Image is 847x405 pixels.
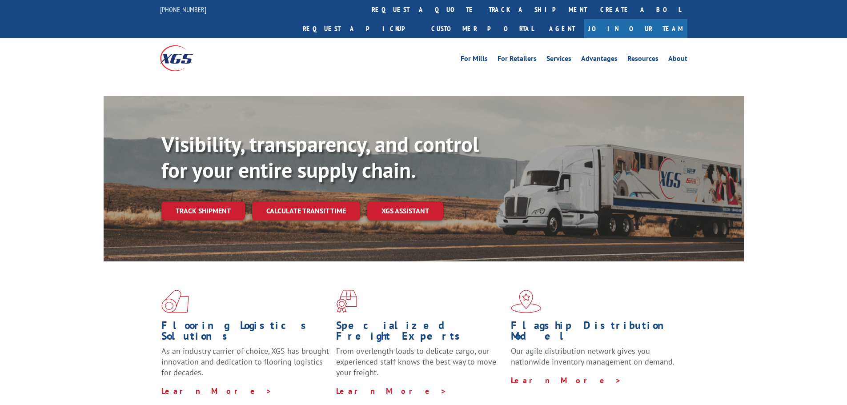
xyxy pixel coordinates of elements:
[511,375,622,385] a: Learn More >
[336,290,357,313] img: xgs-icon-focused-on-flooring-red
[498,55,537,65] a: For Retailers
[160,5,206,14] a: [PHONE_NUMBER]
[581,55,618,65] a: Advantages
[296,19,425,38] a: Request a pickup
[540,19,584,38] a: Agent
[546,55,571,65] a: Services
[425,19,540,38] a: Customer Portal
[511,290,542,313] img: xgs-icon-flagship-distribution-model-red
[668,55,687,65] a: About
[511,320,679,346] h1: Flagship Distribution Model
[161,130,479,184] b: Visibility, transparency, and control for your entire supply chain.
[161,290,189,313] img: xgs-icon-total-supply-chain-intelligence-red
[161,386,272,396] a: Learn More >
[627,55,658,65] a: Resources
[336,346,504,385] p: From overlength loads to delicate cargo, our experienced staff knows the best way to move your fr...
[161,320,329,346] h1: Flooring Logistics Solutions
[584,19,687,38] a: Join Our Team
[461,55,488,65] a: For Mills
[367,201,443,221] a: XGS ASSISTANT
[336,320,504,346] h1: Specialized Freight Experts
[336,386,447,396] a: Learn More >
[161,346,329,377] span: As an industry carrier of choice, XGS has brought innovation and dedication to flooring logistics...
[252,201,360,221] a: Calculate transit time
[161,201,245,220] a: Track shipment
[511,346,674,367] span: Our agile distribution network gives you nationwide inventory management on demand.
